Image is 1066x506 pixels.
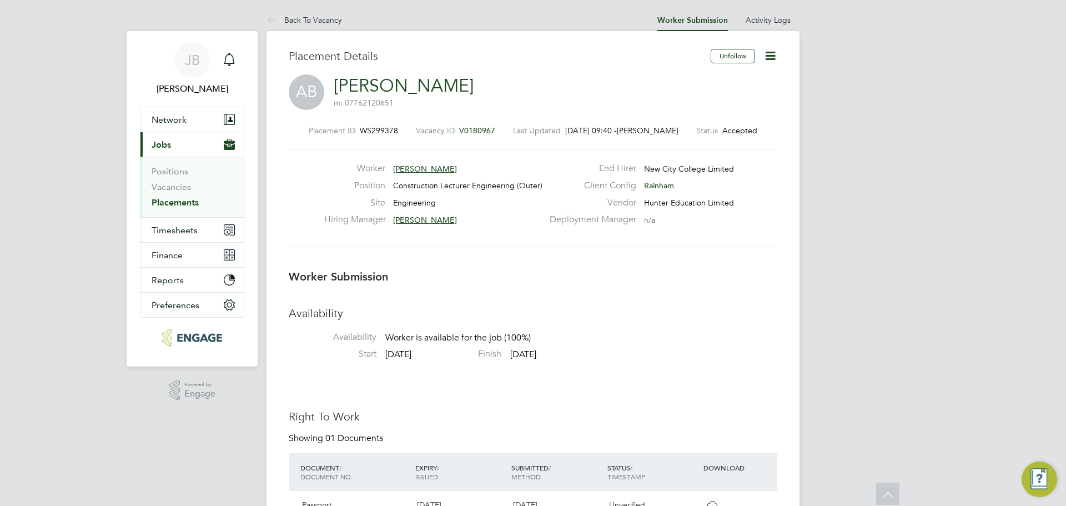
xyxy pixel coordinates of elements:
span: Accepted [722,126,757,136]
button: Unfollow [711,49,755,63]
div: Jobs [140,157,244,217]
span: Engage [184,389,215,399]
span: [PERSON_NAME] [617,126,678,136]
span: [PERSON_NAME] [393,164,457,174]
span: 01 Documents [325,433,383,444]
span: AB [289,74,324,110]
div: DOCUMENT [298,458,413,487]
span: / [549,463,551,472]
div: Showing [289,433,385,444]
span: / [437,463,439,472]
span: [DATE] [385,349,411,360]
a: Back To Vacancy [266,15,342,25]
button: Finance [140,243,244,267]
label: Vendor [543,197,636,209]
label: Start [289,348,376,360]
span: [DATE] [510,349,536,360]
label: Finish [414,348,501,360]
span: n/a [644,215,655,225]
button: Timesheets [140,218,244,242]
span: m: 07762120651 [334,98,394,108]
span: Preferences [152,300,199,310]
span: Jobs [152,139,171,150]
a: JB[PERSON_NAME] [140,42,244,96]
a: Worker Submission [657,16,728,25]
label: Last Updated [513,126,561,136]
a: Placements [152,197,199,208]
label: Availability [289,332,376,343]
label: Worker [324,163,385,174]
a: Go to home page [140,329,244,347]
label: Status [696,126,718,136]
span: / [630,463,632,472]
label: Hiring Manager [324,214,385,226]
button: Jobs [140,132,244,157]
label: End Hirer [543,163,636,174]
span: TIMESTAMP [607,472,645,481]
span: Jack Baron [140,82,244,96]
label: Position [324,180,385,192]
h3: Availability [289,306,777,320]
span: Rainham [644,181,674,191]
a: Vacancies [152,182,191,192]
span: ISSUED [415,472,438,481]
span: DOCUMENT NO. [300,472,353,481]
span: Finance [152,250,183,260]
span: Timesheets [152,225,198,236]
div: SUBMITTED [509,458,605,487]
span: Engineering [393,198,436,208]
label: Placement ID [309,126,355,136]
span: Reports [152,275,184,285]
span: New City College Limited [644,164,734,174]
span: Hunter Education Limited [644,198,734,208]
div: EXPIRY [413,458,509,487]
span: [DATE] 09:40 - [565,126,617,136]
span: JB [185,53,200,67]
label: Deployment Manager [543,214,636,226]
img: huntereducation-logo-retina.png [162,329,222,347]
a: Positions [152,166,188,177]
h3: Placement Details [289,49,702,63]
span: Powered by [184,380,215,389]
button: Engage Resource Center [1022,462,1057,497]
div: DOWNLOAD [701,458,777,478]
label: Vacancy ID [416,126,455,136]
b: Worker Submission [289,270,388,283]
span: Construction Lecturer Engineering (Outer) [393,181,542,191]
span: WS299378 [360,126,398,136]
nav: Main navigation [127,31,258,367]
span: V0180967 [459,126,495,136]
span: [PERSON_NAME] [393,215,457,225]
a: Activity Logs [746,15,791,25]
a: Powered byEngage [169,380,216,401]
label: Client Config [543,180,636,192]
button: Preferences [140,293,244,317]
span: / [339,463,341,472]
span: METHOD [511,472,541,481]
div: STATUS [605,458,701,487]
a: [PERSON_NAME] [334,75,474,97]
label: Site [324,197,385,209]
button: Network [140,107,244,132]
span: Network [152,114,187,125]
button: Reports [140,268,244,292]
span: Worker is available for the job (100%) [385,333,531,344]
h3: Right To Work [289,409,777,424]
